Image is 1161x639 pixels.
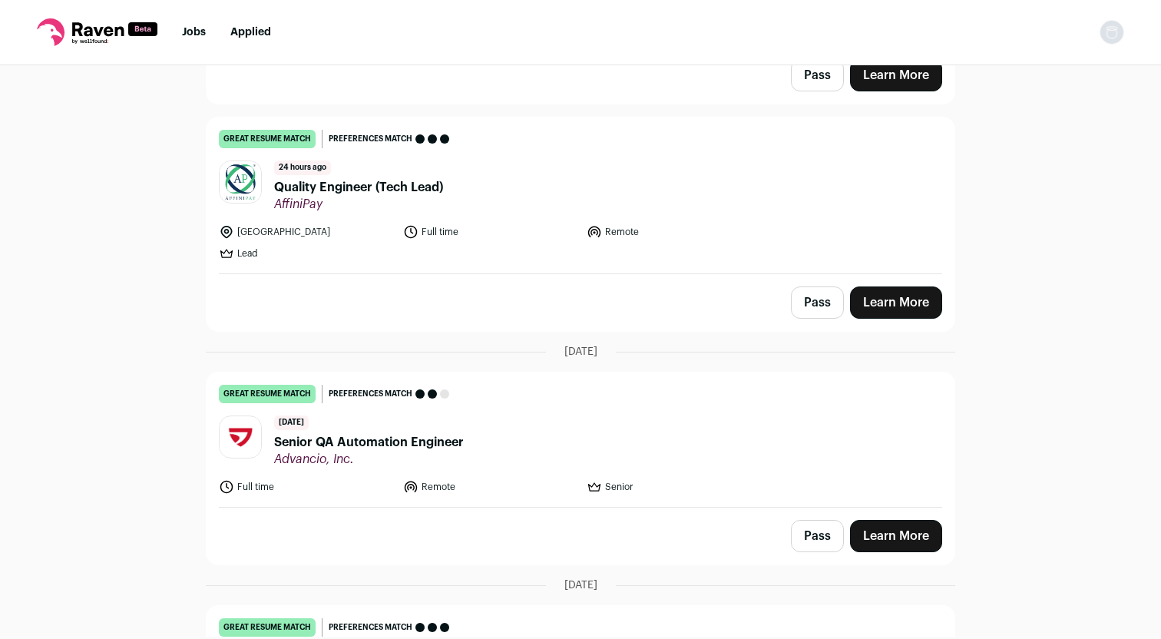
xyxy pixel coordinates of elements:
a: Learn More [850,286,942,319]
li: Full time [403,224,578,240]
img: nopic.png [1100,20,1124,45]
a: Jobs [182,27,206,38]
li: Lead [219,246,394,261]
li: Full time [219,479,394,495]
li: Senior [587,479,762,495]
a: Applied [230,27,271,38]
div: great resume match [219,385,316,403]
span: Senior QA Automation Engineer [274,433,464,452]
a: great resume match Preferences match [DATE] Senior QA Automation Engineer Advancio, Inc. Full tim... [207,372,954,507]
span: Advancio, Inc. [274,452,464,467]
li: Remote [587,224,762,240]
div: great resume match [219,130,316,148]
span: [DATE] [564,344,597,359]
a: Learn More [850,59,942,91]
button: Open dropdown [1100,20,1124,45]
img: 2f8932047b38b13ea8c22993493413dee25ec8f41dffd4dbc2593ee9a470bb03.jpg [220,161,261,203]
span: Preferences match [329,386,412,402]
span: Preferences match [329,131,412,147]
a: great resume match Preferences match 24 hours ago Quality Engineer (Tech Lead) AffiniPay [GEOGRAP... [207,118,954,273]
li: [GEOGRAPHIC_DATA] [219,224,394,240]
span: 24 hours ago [274,161,331,175]
a: Learn More [850,520,942,552]
span: [DATE] [564,578,597,593]
span: [DATE] [274,416,309,430]
li: Remote [403,479,578,495]
span: Quality Engineer (Tech Lead) [274,178,443,197]
button: Pass [791,286,844,319]
span: Preferences match [329,620,412,635]
span: AffiniPay [274,197,443,212]
button: Pass [791,520,844,552]
button: Pass [791,59,844,91]
img: cbdeead65dcfcc38cbd536d68cbec542d48b30a52d58a60a5ed59da1e387246c.jpg [220,417,261,458]
div: great resume match [219,618,316,637]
